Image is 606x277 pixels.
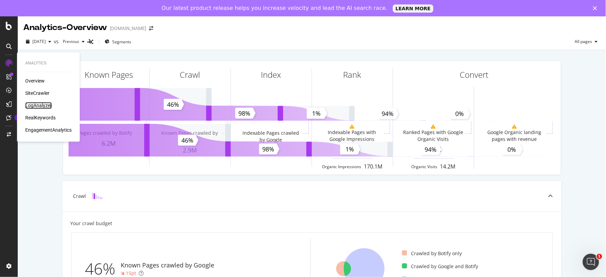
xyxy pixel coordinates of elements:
div: 2.9M [150,146,231,155]
div: 6.2M [69,139,149,148]
a: SiteCrawler [25,90,49,97]
div: Our latest product release helps you increase velocity and lead the AI search race. [162,5,387,12]
div: Crawl [180,69,200,81]
div: arrow-right-arrow-left [149,26,153,31]
a: LogAnalyzer [25,102,52,109]
div: [DOMAIN_NAME] [110,25,146,32]
div: Analytics - Overview [23,22,107,33]
div: Indexable Pages with Google Impressions [322,129,383,143]
a: Overview [25,77,45,84]
div: Known Pages [85,69,133,81]
iframe: Intercom live chat [583,254,599,270]
div: 170.1M [364,163,383,171]
div: Pages crawled by Botify [78,130,132,136]
button: Previous [60,36,87,47]
a: EngagementAnalytics [25,127,72,133]
div: Rank [343,69,361,81]
div: 15pt [126,270,136,277]
div: Known Pages crawled by Google [121,261,215,270]
span: Segments [112,39,131,45]
div: Known Pages crawled by Google [159,130,220,143]
span: vs [54,38,60,45]
span: All pages [572,39,592,44]
div: 23.9K [312,145,393,154]
button: [DATE] [23,36,54,47]
div: Organic Impressions [322,164,361,170]
div: Indexable Pages crawled by Google [240,130,301,143]
div: Index [261,69,281,81]
span: 2025 Aug. 1st [32,39,46,44]
a: RealKeywords [25,114,56,121]
div: Crawled by Botify only [402,250,462,257]
a: LEARN MORE [393,4,433,13]
div: Crawled by Google and Botify [402,263,478,270]
button: Segments [102,36,134,47]
button: All pages [572,36,601,47]
span: 1 [597,254,602,259]
div: Crawl [73,193,86,200]
span: Previous [60,39,79,44]
div: 2.8M [231,146,312,155]
div: Analytics [25,60,72,66]
img: block-icon [92,193,103,199]
div: Close [593,6,600,10]
div: Your crawl budget [71,220,113,227]
div: Tooltip anchor [14,115,20,121]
